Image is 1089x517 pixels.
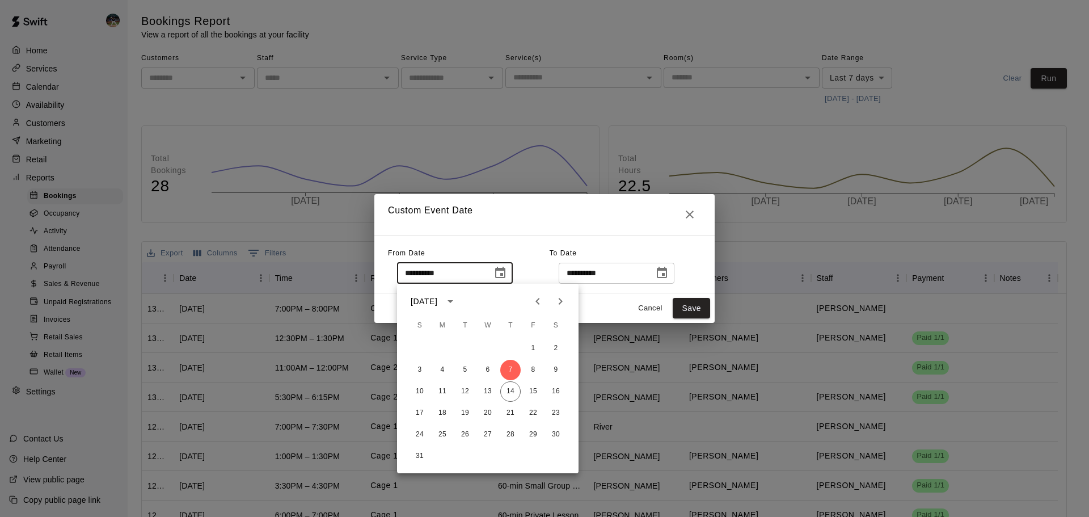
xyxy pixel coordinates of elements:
button: 9 [546,360,566,380]
button: 24 [410,424,430,445]
span: Monday [432,314,453,337]
button: 3 [410,360,430,380]
button: 27 [478,424,498,445]
h2: Custom Event Date [374,194,715,235]
span: To Date [550,249,577,257]
span: Saturday [546,314,566,337]
button: 25 [432,424,453,445]
button: 10 [410,381,430,402]
button: Choose date, selected date is Aug 14, 2025 [651,262,673,284]
button: 22 [523,403,543,423]
button: 13 [478,381,498,402]
button: Cancel [632,300,668,317]
button: 1 [523,338,543,359]
button: 17 [410,403,430,423]
button: Next month [549,290,572,313]
button: 21 [500,403,521,423]
button: Choose date, selected date is Aug 7, 2025 [489,262,512,284]
span: Wednesday [478,314,498,337]
button: 23 [546,403,566,423]
span: Thursday [500,314,521,337]
button: 5 [455,360,475,380]
button: 4 [432,360,453,380]
button: 19 [455,403,475,423]
span: Sunday [410,314,430,337]
button: 6 [478,360,498,380]
button: 7 [500,360,521,380]
button: Save [673,298,710,319]
button: 26 [455,424,475,445]
button: 12 [455,381,475,402]
div: [DATE] [411,296,437,308]
button: 15 [523,381,543,402]
button: Previous month [526,290,549,313]
button: calendar view is open, switch to year view [441,292,460,311]
span: Tuesday [455,314,475,337]
button: 14 [500,381,521,402]
button: 29 [523,424,543,445]
button: Close [678,203,701,226]
button: 2 [546,338,566,359]
button: 28 [500,424,521,445]
button: 8 [523,360,543,380]
button: 18 [432,403,453,423]
button: 20 [478,403,498,423]
button: 16 [546,381,566,402]
button: 31 [410,446,430,466]
span: Friday [523,314,543,337]
span: From Date [388,249,425,257]
button: 30 [546,424,566,445]
button: 11 [432,381,453,402]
